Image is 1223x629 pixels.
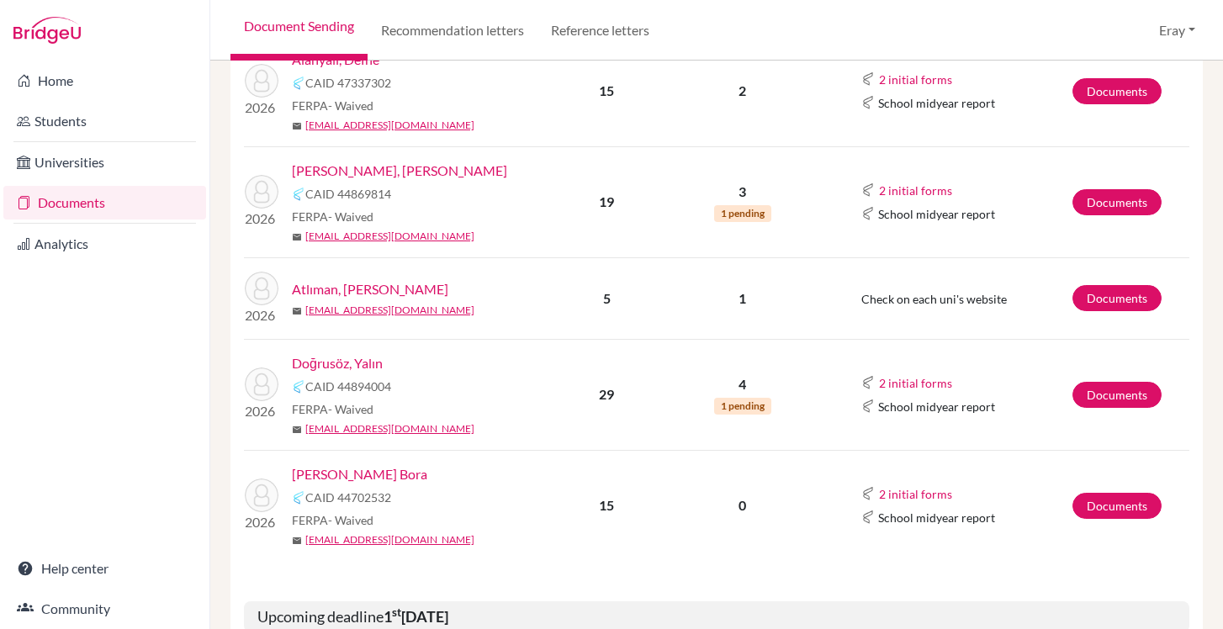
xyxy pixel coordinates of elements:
[328,98,373,113] span: - Waived
[714,398,771,415] span: 1 pending
[3,592,206,626] a: Community
[292,232,302,242] span: mail
[245,175,278,209] img: Alpman, Kaan Alp
[292,279,448,299] a: Atlıman, [PERSON_NAME]
[328,402,373,416] span: - Waived
[1072,382,1162,408] a: Documents
[245,478,278,512] img: Duman, Mert Bora
[292,97,373,114] span: FERPA
[878,398,995,415] span: School midyear report
[1072,78,1162,104] a: Documents
[245,512,278,532] p: 2026
[3,227,206,261] a: Analytics
[245,272,278,305] img: Atlıman, Berk
[292,306,302,316] span: mail
[878,181,953,200] button: 2 initial forms
[1072,493,1162,519] a: Documents
[861,487,875,500] img: Common App logo
[861,376,875,389] img: Common App logo
[599,386,614,402] b: 29
[245,367,278,401] img: Doğrusöz, Yalın
[861,72,875,86] img: Common App logo
[3,104,206,138] a: Students
[245,64,278,98] img: Alanyalı, Defne
[3,552,206,585] a: Help center
[245,305,278,325] p: 2026
[603,290,611,306] b: 5
[292,400,373,418] span: FERPA
[328,209,373,224] span: - Waived
[664,288,820,309] p: 1
[245,98,278,118] p: 2026
[878,373,953,393] button: 2 initial forms
[599,82,614,98] b: 15
[861,399,875,413] img: Common App logo
[245,209,278,229] p: 2026
[861,183,875,197] img: Common App logo
[1152,14,1203,46] button: Eray
[292,161,507,181] a: [PERSON_NAME], [PERSON_NAME]
[599,497,614,513] b: 15
[3,64,206,98] a: Home
[292,353,383,373] a: Doğrusöz, Yalın
[292,208,373,225] span: FERPA
[292,491,305,505] img: Common App logo
[384,607,448,626] b: 1 [DATE]
[305,489,391,506] span: CAID 44702532
[292,380,305,394] img: Common App logo
[245,401,278,421] p: 2026
[305,421,474,436] a: [EMAIL_ADDRESS][DOMAIN_NAME]
[292,425,302,435] span: mail
[714,205,771,222] span: 1 pending
[878,70,953,89] button: 2 initial forms
[664,81,820,101] p: 2
[599,193,614,209] b: 19
[3,186,206,219] a: Documents
[292,464,427,484] a: [PERSON_NAME] Bora
[861,292,1007,306] span: Check on each uni's website
[292,121,302,131] span: mail
[305,185,391,203] span: CAID 44869814
[861,96,875,109] img: Common App logo
[305,378,391,395] span: CAID 44894004
[861,510,875,524] img: Common App logo
[305,229,474,244] a: [EMAIL_ADDRESS][DOMAIN_NAME]
[1072,189,1162,215] a: Documents
[878,94,995,112] span: School midyear report
[878,205,995,223] span: School midyear report
[878,509,995,526] span: School midyear report
[1072,285,1162,311] a: Documents
[305,303,474,318] a: [EMAIL_ADDRESS][DOMAIN_NAME]
[305,74,391,92] span: CAID 47337302
[878,484,953,504] button: 2 initial forms
[664,495,820,515] p: 0
[292,511,373,529] span: FERPA
[392,605,401,619] sup: st
[292,77,305,90] img: Common App logo
[664,182,820,202] p: 3
[328,513,373,527] span: - Waived
[292,536,302,546] span: mail
[861,207,875,220] img: Common App logo
[664,374,820,394] p: 4
[292,188,305,201] img: Common App logo
[305,118,474,133] a: [EMAIL_ADDRESS][DOMAIN_NAME]
[305,532,474,547] a: [EMAIL_ADDRESS][DOMAIN_NAME]
[13,17,81,44] img: Bridge-U
[3,145,206,179] a: Universities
